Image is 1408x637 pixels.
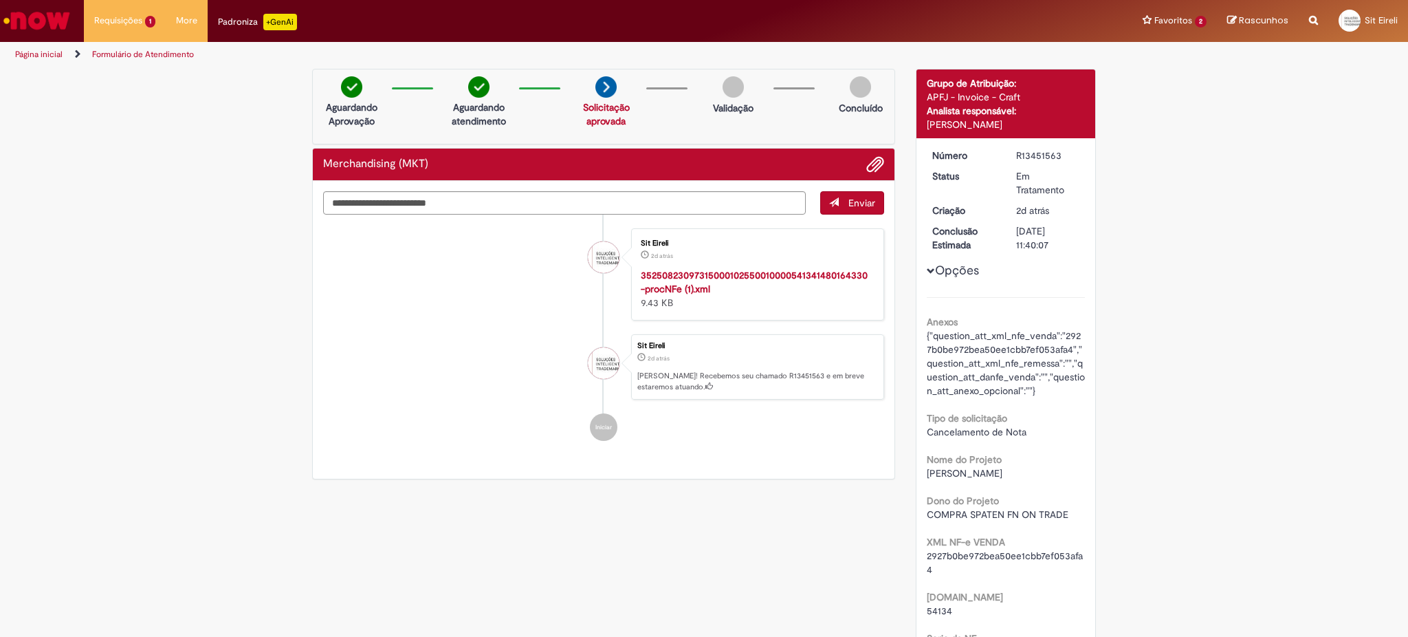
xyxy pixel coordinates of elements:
[588,347,619,379] div: Sit Eireli
[850,76,871,98] img: img-circle-grey.png
[145,16,155,28] span: 1
[323,215,884,455] ul: Histórico de tíquete
[927,495,999,507] b: Dono do Projeto
[94,14,142,28] span: Requisições
[922,204,1006,217] dt: Criação
[648,354,670,363] time: 27/08/2025 10:40:07
[218,14,297,30] div: Padroniza
[839,101,883,115] p: Concluído
[92,49,194,60] a: Formulário de Atendimento
[588,241,619,273] div: Sit Eireli
[866,155,884,173] button: Adicionar anexos
[648,354,670,363] span: 2d atrás
[1239,14,1288,27] span: Rascunhos
[927,118,1086,131] div: [PERSON_NAME]
[927,550,1083,576] span: 2927b0be972bea50ee1cbb7ef053afa4
[1016,149,1080,162] div: R13451563
[713,101,753,115] p: Validação
[927,426,1026,438] span: Cancelamento de Nota
[1016,204,1049,217] time: 27/08/2025 10:40:07
[641,239,870,248] div: Sit Eireli
[651,252,673,260] span: 2d atrás
[176,14,197,28] span: More
[641,268,870,310] div: 9.43 KB
[15,49,63,60] a: Página inicial
[848,197,875,209] span: Enviar
[1195,16,1207,28] span: 2
[641,269,868,295] a: 35250823097315000102550010000541341480164330-procNFe (1).xml
[468,76,489,98] img: check-circle-green.png
[341,76,362,98] img: check-circle-green.png
[595,76,617,98] img: arrow-next.png
[927,104,1086,118] div: Analista responsável:
[318,100,385,128] p: Aguardando Aprovação
[927,412,1007,424] b: Tipo de solicitação
[10,42,928,67] ul: Trilhas de página
[927,316,958,328] b: Anexos
[927,76,1086,90] div: Grupo de Atribuição:
[1016,204,1049,217] span: 2d atrás
[1227,14,1288,28] a: Rascunhos
[927,536,1005,548] b: XML NF-e VENDA
[637,371,877,392] p: [PERSON_NAME]! Recebemos seu chamado R13451563 e em breve estaremos atuando.
[927,90,1086,104] div: APFJ - Invoice - Craft
[323,334,884,400] li: Sit Eireli
[1016,169,1080,197] div: Em Tratamento
[723,76,744,98] img: img-circle-grey.png
[323,191,806,215] textarea: Digite sua mensagem aqui...
[820,191,884,215] button: Enviar
[263,14,297,30] p: +GenAi
[927,508,1068,521] span: COMPRA SPATEN FN ON TRADE
[1,7,72,34] img: ServiceNow
[927,467,1002,479] span: [PERSON_NAME]
[927,605,952,617] span: 54134
[927,330,1085,397] span: {"question_att_xml_nfe_venda":"2927b0be972bea50ee1cbb7ef053afa4","question_att_xml_nfe_remessa":"...
[922,149,1006,162] dt: Número
[583,101,630,127] a: Solicitação aprovada
[922,169,1006,183] dt: Status
[323,158,428,171] h2: Merchandising (MKT) Histórico de tíquete
[927,453,1002,466] b: Nome do Projeto
[445,100,512,128] p: Aguardando atendimento
[651,252,673,260] time: 27/08/2025 10:33:59
[1365,14,1398,26] span: Sit Eireli
[637,342,877,350] div: Sit Eireli
[927,591,1003,603] b: [DOMAIN_NAME]
[922,224,1006,252] dt: Conclusão Estimada
[1016,224,1080,252] div: [DATE] 11:40:07
[1016,204,1080,217] div: 27/08/2025 10:40:07
[1154,14,1192,28] span: Favoritos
